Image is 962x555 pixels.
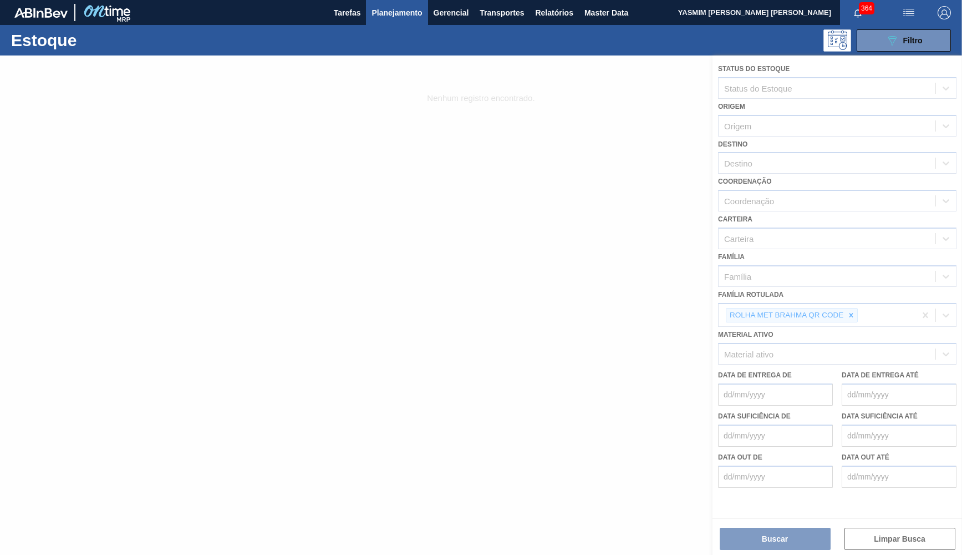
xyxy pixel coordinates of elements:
button: Filtro [857,29,951,52]
img: TNhmsLtSVTkK8tSr43FrP2fwEKptu5GPRR3wAAAABJRU5ErkJggg== [14,8,68,18]
img: userActions [902,6,915,19]
img: Logout [938,6,951,19]
span: Filtro [903,36,923,45]
button: Notificações [840,5,876,21]
h1: Estoque [11,34,174,47]
span: 364 [859,2,874,14]
span: Tarefas [334,6,361,19]
span: Master Data [584,6,628,19]
span: Planejamento [371,6,422,19]
span: Relatórios [535,6,573,19]
div: Pogramando: nenhum usuário selecionado [823,29,851,52]
span: Gerencial [434,6,469,19]
span: Transportes [480,6,524,19]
